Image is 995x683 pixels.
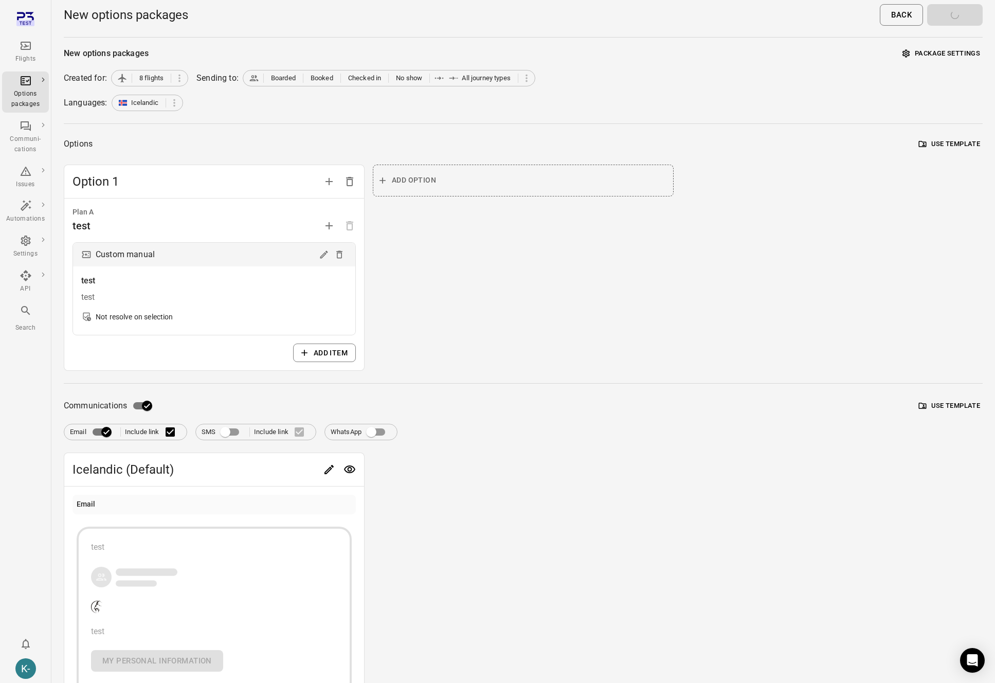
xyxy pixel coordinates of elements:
[6,214,45,224] div: Automations
[2,162,49,193] a: Issues
[64,97,107,109] div: Languages:
[319,459,339,480] button: Edit
[73,207,356,218] div: Plan A
[91,626,105,636] span: test
[6,249,45,259] div: Settings
[15,658,36,679] div: K-
[960,648,985,673] div: Open Intercom Messenger
[64,399,127,413] span: Communications
[6,89,45,110] div: Options packages
[392,174,436,187] span: Add option
[70,422,116,442] label: Email
[319,221,339,230] span: Add plan
[319,171,339,192] button: Add option
[112,95,183,111] div: Icelandic
[139,73,164,83] span: 8 flights
[2,117,49,158] a: Communi-cations
[254,421,310,443] label: Include link
[462,73,511,83] span: All journey types
[396,73,422,83] span: No show
[196,72,239,84] div: Sending to:
[73,218,91,234] div: test
[73,173,319,190] span: Option 1
[2,231,49,262] a: Settings
[15,634,36,654] button: Notifications
[96,312,173,322] div: Not resolve on selection
[96,247,155,262] div: Custom manual
[339,221,360,230] span: Options need to have at least one plan
[6,323,45,333] div: Search
[319,464,339,474] span: Edit
[73,461,319,478] span: Icelandic (Default)
[316,247,332,262] button: Edit
[916,398,983,414] button: Use template
[64,137,93,151] div: Options
[339,171,360,192] button: Delete option
[331,422,391,442] label: WhatsApp
[2,37,49,67] a: Flights
[319,215,339,236] button: Add plan
[271,73,296,83] span: Boarded
[125,421,181,443] label: Include link
[6,179,45,190] div: Issues
[81,291,347,303] div: test
[348,73,382,83] span: Checked in
[77,499,96,510] div: Email
[332,247,347,262] button: Delete
[900,46,983,62] button: Package settings
[81,275,347,287] div: test
[339,459,360,480] button: Preview
[319,176,339,186] span: Add option
[6,284,45,294] div: API
[91,601,102,613] img: Company logo
[131,98,158,108] span: Icelandic
[880,4,923,26] button: Back
[2,301,49,336] button: Search
[6,54,45,64] div: Flights
[293,344,356,363] button: Add item
[916,136,983,152] button: Use template
[2,71,49,113] a: Options packages
[64,72,107,84] div: Created for:
[202,422,245,442] label: SMS
[64,47,149,60] div: New options packages
[6,134,45,155] div: Communi-cations
[243,70,535,86] div: BoardedBookedChecked inNo showAll journey types
[339,464,360,474] span: Preview
[311,73,333,83] span: Booked
[91,541,337,553] div: test
[64,7,188,23] h1: New options packages
[11,654,40,683] button: Kristinn - avilabs
[2,266,49,297] a: API
[111,70,188,86] div: 8 flights
[2,196,49,227] a: Automations
[339,176,360,186] span: Delete option
[373,165,674,196] button: Add option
